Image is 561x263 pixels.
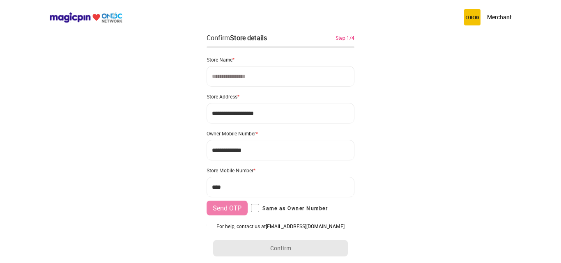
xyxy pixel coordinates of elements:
img: ondc-logo-new-small.8a59708e.svg [49,12,122,23]
div: Store details [230,33,267,42]
a: [EMAIL_ADDRESS][DOMAIN_NAME] [266,223,345,229]
div: Confirm [207,33,267,43]
div: Owner E-mail ID [207,222,354,229]
button: Confirm [213,240,348,256]
img: circus.b677b59b.png [464,9,481,25]
div: Store Address [207,93,354,100]
div: For help, contact us at [213,223,348,229]
p: Merchant [487,13,512,21]
div: Store Name [207,56,354,63]
div: Owner Mobile Number [207,130,354,137]
button: Send OTP [207,201,248,215]
label: Same as Owner Number [251,204,328,212]
div: Step 1/4 [336,34,354,41]
div: Store Mobile Number [207,167,354,174]
input: Same as Owner Number [251,204,259,212]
